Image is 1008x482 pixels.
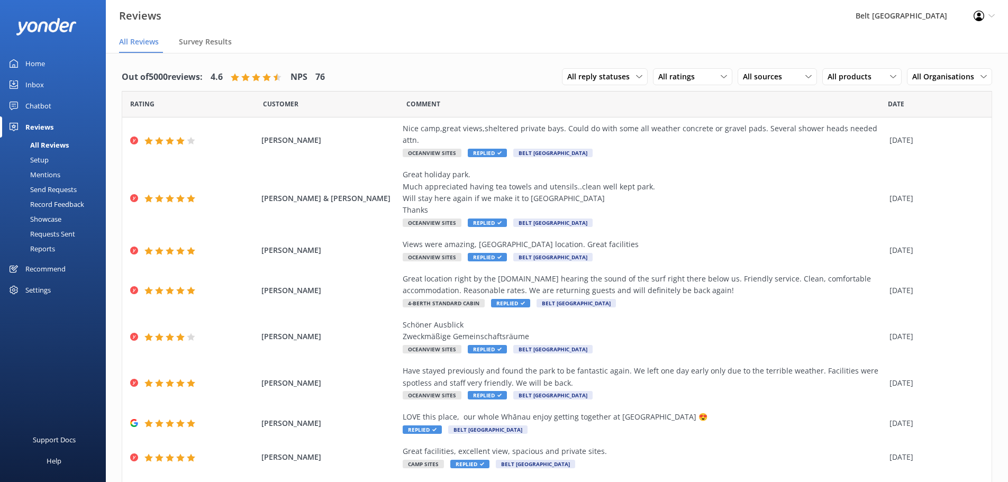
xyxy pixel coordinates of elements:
[261,134,398,146] span: [PERSON_NAME]
[403,169,884,216] div: Great holiday park. Much appreciated having tea towels and utensils..clean well kept park. Will s...
[912,71,980,83] span: All Organisations
[403,273,884,297] div: Great location right by the [DOMAIN_NAME] hearing the sound of the surf right there below us. Fri...
[468,219,507,227] span: Replied
[261,451,398,463] span: [PERSON_NAME]
[6,212,106,226] a: Showcase
[261,285,398,296] span: [PERSON_NAME]
[6,167,60,182] div: Mentions
[261,417,398,429] span: [PERSON_NAME]
[25,116,53,138] div: Reviews
[889,134,978,146] div: [DATE]
[450,460,489,468] span: Replied
[6,152,106,167] a: Setup
[6,138,106,152] a: All Reviews
[406,99,440,109] span: Question
[33,429,76,450] div: Support Docs
[261,331,398,342] span: [PERSON_NAME]
[6,138,69,152] div: All Reviews
[889,331,978,342] div: [DATE]
[496,460,575,468] span: Belt [GEOGRAPHIC_DATA]
[567,71,636,83] span: All reply statuses
[889,193,978,204] div: [DATE]
[261,377,398,389] span: [PERSON_NAME]
[513,253,593,261] span: Belt [GEOGRAPHIC_DATA]
[6,226,106,241] a: Requests Sent
[403,365,884,389] div: Have stayed previously and found the park to be fantastic again. We left one day early only due t...
[889,285,978,296] div: [DATE]
[403,239,884,250] div: Views were amazing, [GEOGRAPHIC_DATA] location. Great facilities
[889,377,978,389] div: [DATE]
[537,299,616,307] span: Belt [GEOGRAPHIC_DATA]
[290,70,307,84] h4: NPS
[16,18,77,35] img: yonder-white-logo.png
[403,391,461,399] span: Oceanview Sites
[6,226,75,241] div: Requests Sent
[119,7,161,24] h3: Reviews
[6,182,77,197] div: Send Requests
[658,71,701,83] span: All ratings
[513,391,593,399] span: Belt [GEOGRAPHIC_DATA]
[513,149,593,157] span: Belt [GEOGRAPHIC_DATA]
[403,219,461,227] span: Oceanview Sites
[889,244,978,256] div: [DATE]
[6,212,61,226] div: Showcase
[130,99,155,109] span: Date
[25,95,51,116] div: Chatbot
[25,74,44,95] div: Inbox
[513,345,593,353] span: Belt [GEOGRAPHIC_DATA]
[211,70,223,84] h4: 4.6
[468,345,507,353] span: Replied
[491,299,530,307] span: Replied
[179,37,232,47] span: Survey Results
[6,182,106,197] a: Send Requests
[315,70,325,84] h4: 76
[403,123,884,147] div: Nice camp,great views,sheltered private bays. Could do with some all weather concrete or gravel p...
[6,197,84,212] div: Record Feedback
[448,425,528,434] span: Belt [GEOGRAPHIC_DATA]
[468,391,507,399] span: Replied
[743,71,788,83] span: All sources
[25,53,45,74] div: Home
[261,193,398,204] span: [PERSON_NAME] & [PERSON_NAME]
[403,319,884,343] div: Schöner Ausblick Zweckmäßige Gemeinschaftsräume
[468,253,507,261] span: Replied
[403,425,442,434] span: Replied
[6,167,106,182] a: Mentions
[888,99,904,109] span: Date
[513,219,593,227] span: Belt [GEOGRAPHIC_DATA]
[828,71,878,83] span: All products
[403,460,444,468] span: Camp Sites
[263,99,298,109] span: Date
[6,241,55,256] div: Reports
[468,149,507,157] span: Replied
[403,345,461,353] span: Oceanview Sites
[119,37,159,47] span: All Reviews
[6,197,106,212] a: Record Feedback
[889,417,978,429] div: [DATE]
[25,258,66,279] div: Recommend
[6,152,49,167] div: Setup
[403,253,461,261] span: Oceanview Sites
[261,244,398,256] span: [PERSON_NAME]
[47,450,61,471] div: Help
[122,70,203,84] h4: Out of 5000 reviews:
[25,279,51,301] div: Settings
[889,451,978,463] div: [DATE]
[403,411,884,423] div: LOVE this place, our whole Whānau enjoy getting together at [GEOGRAPHIC_DATA] 😍
[403,149,461,157] span: Oceanview Sites
[6,241,106,256] a: Reports
[403,445,884,457] div: Great facilities, excellent view, spacious and private sites.
[403,299,485,307] span: 4-Berth Standard Cabin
